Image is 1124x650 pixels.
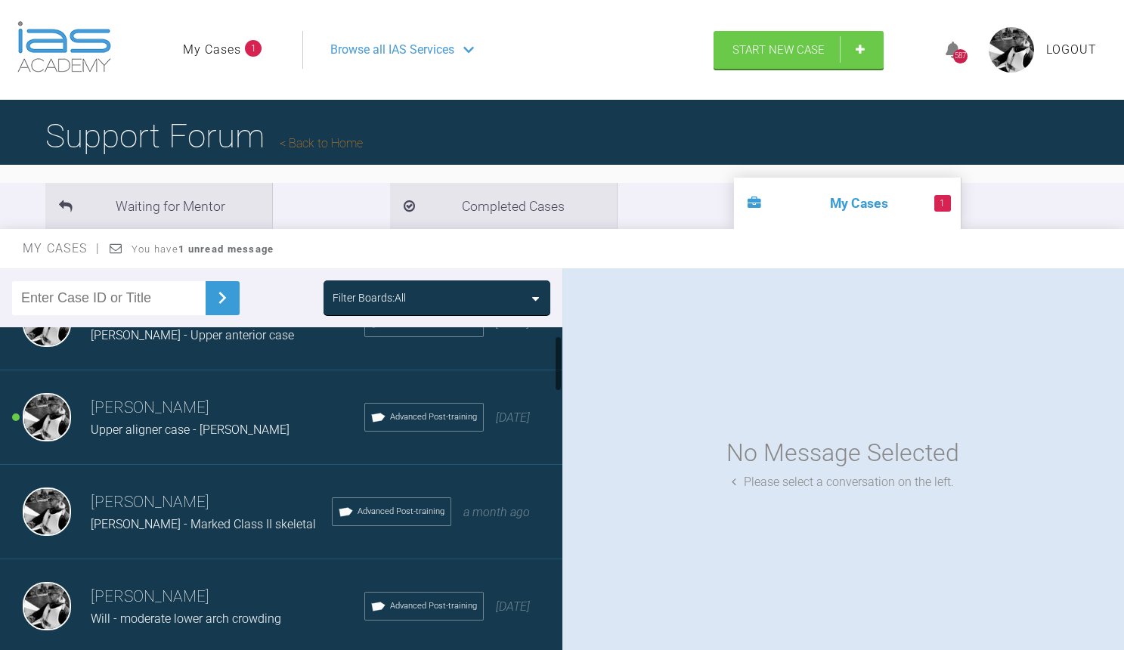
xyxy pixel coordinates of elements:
div: Filter Boards: All [333,289,406,306]
span: You have [132,243,274,255]
span: Advanced Post-training [390,410,477,424]
li: My Cases [734,178,961,229]
span: [DATE] [496,316,530,330]
div: No Message Selected [726,434,959,472]
h3: [PERSON_NAME] [91,490,332,515]
a: Back to Home [280,136,363,150]
input: Enter Case ID or Title [12,281,206,315]
span: Advanced Post-training [390,599,477,613]
span: My Cases [23,241,101,255]
a: Logout [1046,40,1097,60]
span: Browse all IAS Services [330,40,454,60]
span: 1 [245,40,262,57]
span: [PERSON_NAME] - Upper anterior case [91,328,294,342]
span: a month ago [463,505,530,519]
h3: [PERSON_NAME] [91,584,364,610]
a: My Cases [183,40,241,60]
span: Advanced Post-training [358,505,444,518]
div: Please select a conversation on the left. [732,472,954,492]
span: [PERSON_NAME] - Marked Class II skeletal [91,517,316,531]
img: logo-light.3e3ef733.png [17,21,111,73]
h3: [PERSON_NAME] [91,395,364,421]
h1: Support Forum [45,110,363,162]
span: Start New Case [732,43,825,57]
a: Start New Case [714,31,884,69]
span: [DATE] [496,410,530,425]
img: David Birkin [23,582,71,630]
img: David Birkin [23,487,71,536]
span: Will - moderate lower arch crowding [91,611,281,626]
li: Waiting for Mentor [45,183,272,229]
div: 587 [953,49,968,63]
span: Upper aligner case - [PERSON_NAME] [91,422,290,437]
span: [DATE] [496,599,530,614]
img: profile.png [989,27,1034,73]
strong: 1 unread message [178,243,274,255]
img: chevronRight.28bd32b0.svg [210,286,234,310]
li: Completed Cases [390,183,617,229]
img: David Birkin [23,393,71,441]
span: 1 [934,195,951,212]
